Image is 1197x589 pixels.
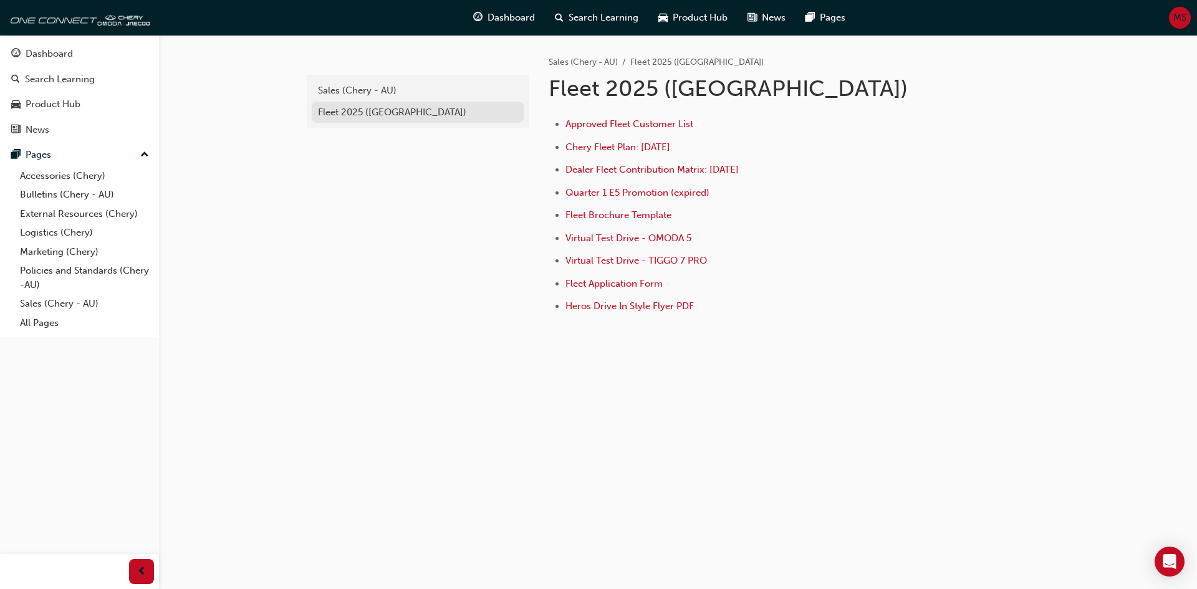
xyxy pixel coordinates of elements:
div: Open Intercom Messenger [1155,547,1185,577]
span: search-icon [11,74,20,85]
a: News [5,118,154,141]
div: Product Hub [26,97,80,112]
a: Sales (Chery - AU) [312,80,524,102]
span: Search Learning [569,11,638,25]
span: MS [1173,11,1186,25]
span: Product Hub [673,11,728,25]
span: up-icon [140,147,149,163]
button: Pages [5,143,154,166]
span: Dashboard [488,11,535,25]
a: All Pages [15,314,154,333]
div: Dashboard [26,47,73,61]
div: Fleet 2025 ([GEOGRAPHIC_DATA]) [318,105,517,120]
a: Sales (Chery - AU) [15,294,154,314]
a: Heros Drive In Style Flyer PDF [565,300,694,312]
a: Logistics (Chery) [15,223,154,242]
a: Policies and Standards (Chery -AU) [15,261,154,294]
a: Virtual Test Drive - OMODA 5 [565,232,691,244]
span: pages-icon [11,150,21,161]
a: Marketing (Chery) [15,242,154,262]
a: Fleet Application Form [565,278,663,289]
span: Pages [820,11,845,25]
span: guage-icon [473,10,483,26]
span: News [762,11,786,25]
span: search-icon [555,10,564,26]
button: MS [1169,7,1191,29]
a: pages-iconPages [796,5,855,31]
span: guage-icon [11,49,21,60]
a: Bulletins (Chery - AU) [15,185,154,204]
a: car-iconProduct Hub [648,5,738,31]
a: search-iconSearch Learning [545,5,648,31]
img: oneconnect [6,5,150,30]
span: news-icon [11,125,21,136]
span: car-icon [11,99,21,110]
a: Product Hub [5,93,154,116]
span: car-icon [658,10,668,26]
div: Sales (Chery - AU) [318,84,517,98]
a: Dealer Fleet Contribution Matrix: [DATE] [565,164,739,175]
a: news-iconNews [738,5,796,31]
a: External Resources (Chery) [15,204,154,224]
div: News [26,123,49,137]
li: Fleet 2025 ([GEOGRAPHIC_DATA]) [630,55,764,70]
a: Fleet 2025 ([GEOGRAPHIC_DATA]) [312,102,524,123]
h1: Fleet 2025 ([GEOGRAPHIC_DATA]) [549,75,958,102]
a: Accessories (Chery) [15,166,154,186]
a: guage-iconDashboard [463,5,545,31]
a: Dashboard [5,42,154,65]
span: prev-icon [137,564,147,580]
a: Quarter 1 E5 Promotion (expired) [565,187,709,198]
a: Virtual Test Drive - TIGGO 7 PRO [565,255,707,266]
div: Pages [26,148,51,162]
a: Search Learning [5,68,154,91]
span: pages-icon [805,10,815,26]
button: DashboardSearch LearningProduct HubNews [5,40,154,143]
span: news-icon [748,10,757,26]
a: Fleet Brochure Template [565,209,671,221]
a: Chery Fleet Plan: [DATE] [565,141,670,153]
a: Sales (Chery - AU) [549,57,618,67]
div: Search Learning [25,72,95,87]
a: Approved Fleet Customer List [565,118,693,130]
